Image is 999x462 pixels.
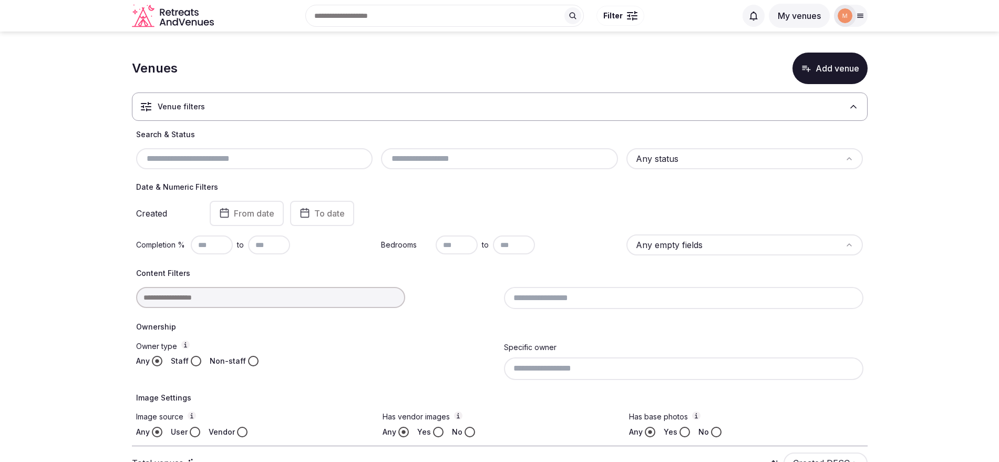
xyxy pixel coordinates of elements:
button: Owner type [181,341,190,349]
label: Any [629,427,643,437]
label: Yes [664,427,677,437]
label: Any [136,427,150,437]
span: From date [234,208,274,219]
label: No [452,427,462,437]
h4: Search & Status [136,129,863,140]
label: Yes [417,427,431,437]
h3: Venue filters [158,101,205,112]
label: Non-staff [210,356,246,366]
h4: Image Settings [136,393,863,403]
a: My venues [769,11,830,21]
a: Visit the homepage [132,4,216,28]
span: To date [314,208,345,219]
h4: Content Filters [136,268,863,279]
label: Any [383,427,396,437]
h1: Venues [132,59,178,77]
label: Vendor [209,427,235,437]
label: Bedrooms [381,240,431,250]
label: Image source [136,412,370,423]
span: Filter [603,11,623,21]
label: Specific owner [504,343,557,352]
svg: Retreats and Venues company logo [132,4,216,28]
button: From date [210,201,284,226]
button: My venues [769,4,830,28]
h4: Date & Numeric Filters [136,182,863,192]
label: Created [136,209,195,218]
img: marina [838,8,852,23]
span: to [237,240,244,250]
label: Completion % [136,240,187,250]
label: Any [136,356,150,366]
button: Has vendor images [454,412,462,420]
button: Has base photos [692,412,701,420]
button: Image source [188,412,196,420]
label: Staff [171,356,189,366]
button: Filter [596,6,644,26]
label: User [171,427,188,437]
button: To date [290,201,354,226]
label: Has base photos [629,412,863,423]
label: No [698,427,709,437]
button: Add venue [792,53,868,84]
h4: Ownership [136,322,863,332]
span: to [482,240,489,250]
label: Owner type [136,341,496,352]
label: Has vendor images [383,412,616,423]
